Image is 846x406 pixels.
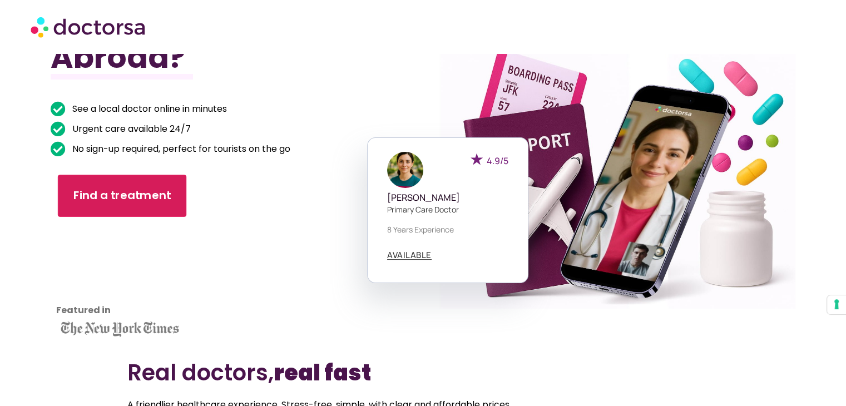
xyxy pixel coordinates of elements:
a: Find a treatment [58,175,186,217]
span: See a local doctor online in minutes [70,101,227,117]
h2: Real doctors, [127,359,719,386]
button: Your consent preferences for tracking technologies [827,295,846,314]
p: Primary care doctor [387,204,508,215]
span: 4.9/5 [487,155,508,167]
h5: [PERSON_NAME] [387,192,508,203]
a: AVAILABLE [387,251,432,260]
iframe: Customer reviews powered by Trustpilot [56,236,156,319]
span: AVAILABLE [387,251,432,259]
p: 8 years experience [387,224,508,235]
b: real fast [274,357,371,388]
strong: Featured in [56,304,111,316]
span: Urgent care available 24/7 [70,121,191,137]
span: Find a treatment [73,187,171,204]
span: No sign-up required, perfect for tourists on the go [70,141,290,157]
